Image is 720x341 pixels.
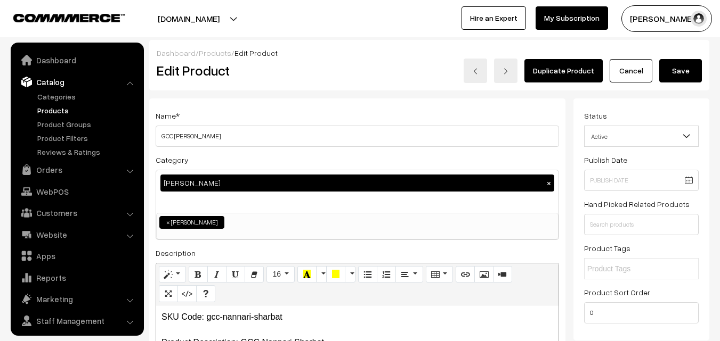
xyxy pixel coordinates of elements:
[166,218,170,227] span: ×
[544,178,554,188] button: ×
[196,285,215,302] button: Help
[177,285,197,302] button: Code View
[13,246,140,265] a: Apps
[159,285,178,302] button: Full Screen
[13,72,140,92] a: Catalog
[160,174,554,192] div: [PERSON_NAME]
[358,266,377,283] button: Unordered list (CTRL+SHIFT+NUM7)
[35,146,140,157] a: Reviews & Ratings
[226,266,245,283] button: Underline (CTRL+U)
[13,14,125,22] img: COMMMERCE
[462,6,526,30] a: Hire an Expert
[377,266,396,283] button: Ordered list (CTRL+SHIFT+NUM8)
[189,266,208,283] button: Bold (CTRL+B)
[691,11,707,27] img: user
[326,266,345,283] button: Background Color
[13,203,140,222] a: Customers
[503,68,509,74] img: right-arrow.png
[584,214,699,235] input: Search products
[272,270,281,278] span: 16
[426,266,453,283] button: Table
[536,6,608,30] a: My Subscription
[13,289,140,309] a: Marketing
[35,91,140,102] a: Categories
[584,243,630,254] label: Product Tags
[157,62,375,79] h2: Edit Product
[13,51,140,70] a: Dashboard
[395,266,423,283] button: Paragraph
[13,311,140,330] a: Staff Management
[474,266,494,283] button: Picture
[621,5,712,32] button: [PERSON_NAME]
[524,59,603,82] a: Duplicate Product
[584,154,627,165] label: Publish Date
[156,110,180,121] label: Name
[159,266,186,283] button: Style
[316,266,327,283] button: More Color
[234,48,278,57] span: Edit Product
[610,59,652,82] a: Cancel
[584,198,690,210] label: Hand Picked Related Products
[584,287,650,298] label: Product Sort Order
[157,48,196,57] a: Dashboard
[13,160,140,179] a: Orders
[493,266,512,283] button: Video
[156,154,189,165] label: Category
[587,263,681,275] input: Product Tags
[266,266,295,283] button: Font Size
[35,132,140,144] a: Product Filters
[35,105,140,116] a: Products
[245,266,264,283] button: Remove Font Style (CTRL+\)
[13,11,107,23] a: COMMMERCE
[159,216,224,229] li: Girijan
[13,225,140,244] a: Website
[35,119,140,130] a: Product Groups
[120,5,257,32] button: [DOMAIN_NAME]
[584,170,699,191] input: Publish Date
[157,47,702,59] div: / /
[297,266,317,283] button: Recent Color
[584,110,607,121] label: Status
[345,266,355,283] button: More Color
[659,59,702,82] button: Save
[156,126,559,147] input: Name
[456,266,475,283] button: Link (CTRL+K)
[585,127,698,146] span: Active
[156,247,196,259] label: Description
[584,126,699,147] span: Active
[584,302,699,323] input: Enter Number
[472,68,479,74] img: left-arrow.png
[13,182,140,201] a: WebPOS
[199,48,231,57] a: Products
[13,268,140,287] a: Reports
[207,266,226,283] button: Italic (CTRL+I)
